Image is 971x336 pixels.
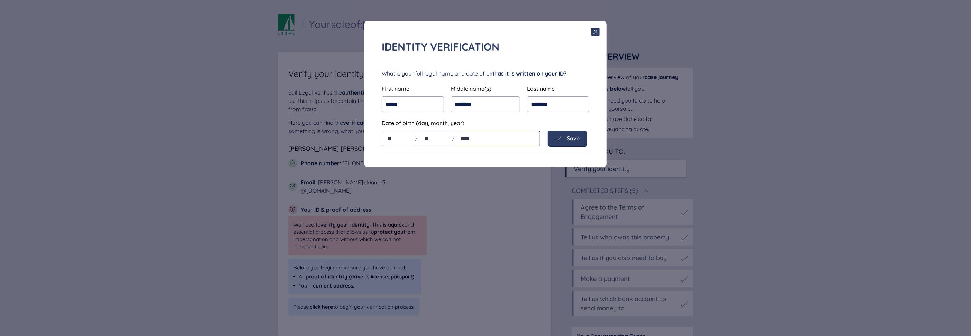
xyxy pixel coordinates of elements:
span: Date of birth (day, month, year) [382,120,464,126]
span: Last name [527,85,555,92]
span: First name [382,85,409,92]
span: Identity verification [382,40,499,53]
span: Save [567,135,580,141]
div: / [414,131,419,146]
span: Middle name(s) [451,85,491,92]
div: / [451,131,456,146]
span: as it is written on your ID? [498,70,566,77]
div: What is your full legal name and date of birth [382,69,589,78]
